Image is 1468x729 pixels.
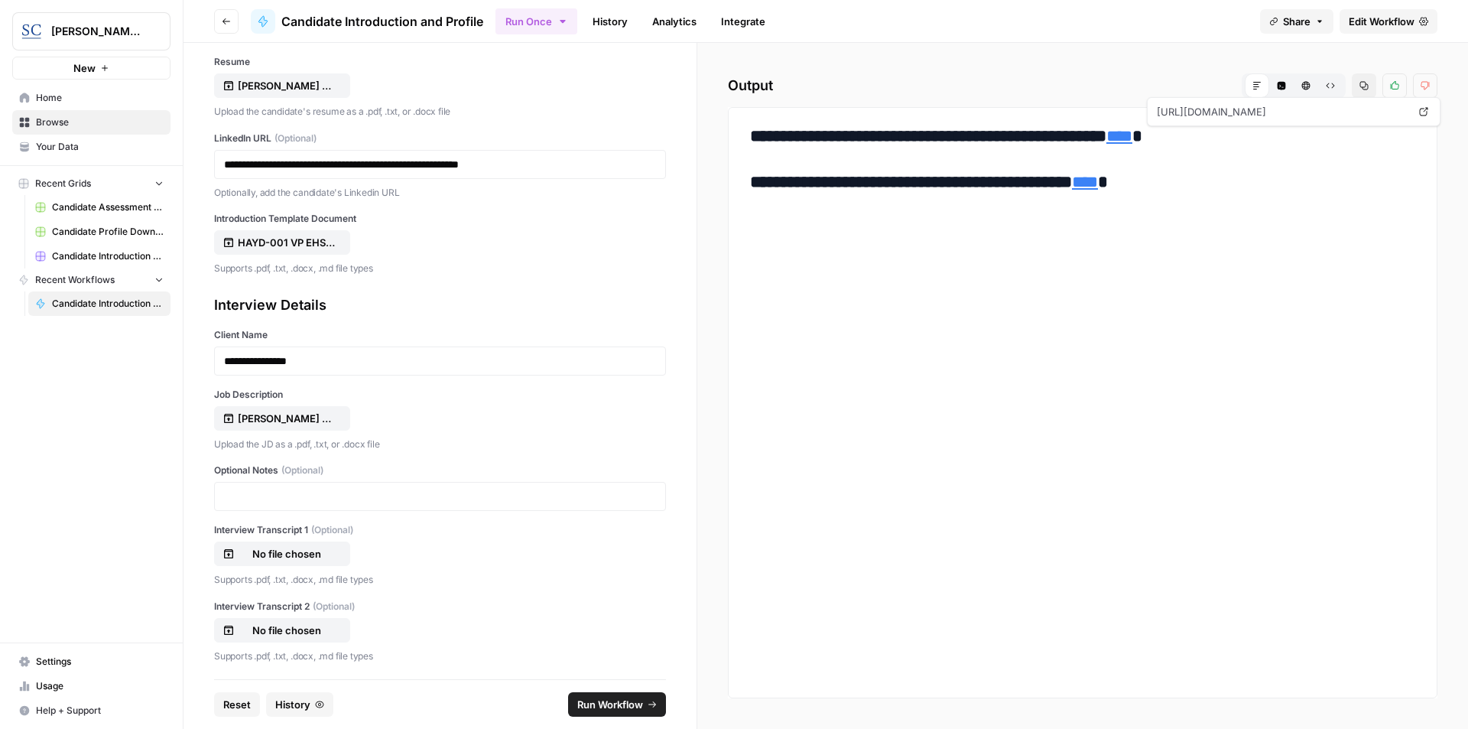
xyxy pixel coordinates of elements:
span: (Optional) [311,523,353,537]
label: Resume [214,55,666,69]
a: History [583,9,637,34]
span: Reset [223,697,251,712]
span: (Optional) [274,132,317,145]
span: Recent Grids [35,177,91,190]
span: [URL][DOMAIN_NAME] [1154,98,1411,125]
button: Recent Grids [12,172,171,195]
img: Stanton Chase Nashville Logo [18,18,45,45]
label: Client Name [214,328,666,342]
button: Workspace: Stanton Chase Nashville [12,12,171,50]
span: Help + Support [36,704,164,718]
label: Interview Transcript 2 [214,600,666,613]
a: Candidate Assessment Download Sheet [28,195,171,220]
button: Share [1260,9,1333,34]
a: Candidate Profile Download Sheet [28,220,171,244]
span: (Optional) [313,600,355,613]
a: Integrate [712,9,775,34]
p: Supports .pdf, .txt, .docx, .md file types [214,649,666,664]
p: Supports .pdf, .txt, .docx, .md file types [214,572,666,587]
h2: Output [728,73,1437,98]
a: Settings [12,649,171,674]
span: (Optional) [281,464,323,477]
button: Help + Support [12,698,171,723]
button: Run Workflow [568,692,666,717]
span: New [73,60,96,76]
a: Your Data [12,135,171,159]
span: Candidate Introduction Download Sheet [52,249,164,263]
span: Candidate Introduction and Profile [52,297,164,311]
label: Job Description [214,388,666,402]
span: Run Workflow [577,697,643,712]
a: Browse [12,110,171,135]
p: HAYD-001 VP EHS Candidate Introduction Template.docx [238,235,336,250]
a: Candidate Introduction and Profile [251,9,483,34]
span: Candidate Profile Download Sheet [52,225,164,239]
p: Supports .pdf, .txt, .docx, .md file types [214,261,666,276]
button: [PERSON_NAME] EHS Recruitment Profile.pdf [214,406,350,431]
span: Browse [36,116,164,129]
label: LinkedIn URL [214,132,666,145]
span: Share [1283,14,1310,29]
a: Candidate Introduction Download Sheet [28,244,171,268]
a: Home [12,86,171,110]
span: Recent Workflows [35,273,115,287]
a: Candidate Introduction and Profile [28,291,171,316]
span: Home [36,91,164,105]
span: Settings [36,655,164,669]
a: Usage [12,674,171,698]
span: Your Data [36,140,164,154]
p: [PERSON_NAME] EHS Recruitment Profile.pdf [238,411,336,426]
a: Analytics [643,9,706,34]
p: Optionally, add the candidate's Linkedin URL [214,185,666,200]
button: Run Once [495,8,577,34]
button: No file chosen [214,542,350,566]
span: Usage [36,679,164,693]
button: Recent Workflows [12,268,171,291]
p: No file chosen [238,623,336,638]
label: Optional Notes [214,464,666,477]
label: Introduction Template Document [214,212,666,226]
p: No file chosen [238,546,336,561]
span: History [275,697,310,712]
button: HAYD-001 VP EHS Candidate Introduction Template.docx [214,230,350,255]
span: Edit Workflow [1349,14,1414,29]
span: [PERSON_NAME] [GEOGRAPHIC_DATA] [51,24,144,39]
button: [PERSON_NAME] Resume.pdf [214,73,350,98]
button: History [266,692,333,717]
button: Reset [214,692,260,717]
p: [PERSON_NAME] Resume.pdf [238,78,336,93]
div: Interview Details [214,295,666,316]
button: New [12,57,171,80]
span: Candidate Introduction and Profile [281,12,483,31]
p: Upload the JD as a .pdf, .txt, or .docx file [214,437,666,452]
a: Edit Workflow [1340,9,1437,34]
span: Candidate Assessment Download Sheet [52,200,164,214]
p: Upload the candidate's resume as a .pdf, .txt, or .docx file [214,104,666,119]
button: No file chosen [214,618,350,643]
label: Interview Transcript 1 [214,523,666,537]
